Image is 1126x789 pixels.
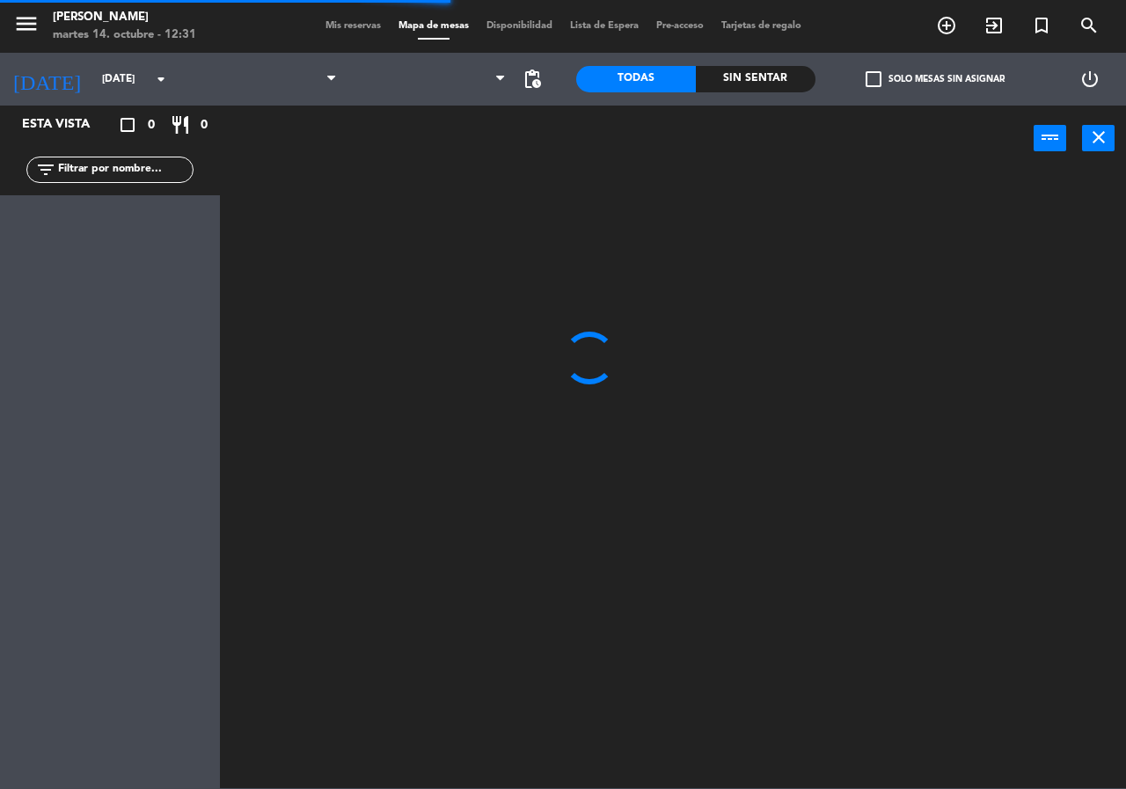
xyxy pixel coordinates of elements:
i: filter_list [35,159,56,180]
button: menu [13,11,40,43]
span: Lista de Espera [561,21,647,31]
i: turned_in_not [1031,15,1052,36]
span: Disponibilidad [478,21,561,31]
div: Sin sentar [696,66,815,92]
span: pending_actions [522,69,543,90]
span: 0 [148,115,155,135]
input: Filtrar por nombre... [56,160,193,179]
i: power_settings_new [1079,69,1100,90]
span: Pre-acceso [647,21,713,31]
i: power_input [1040,127,1061,148]
span: Mis reservas [317,21,390,31]
div: [PERSON_NAME] [53,9,196,26]
i: search [1078,15,1100,36]
div: Todas [576,66,696,92]
div: martes 14. octubre - 12:31 [53,26,196,44]
i: arrow_drop_down [150,69,172,90]
button: close [1082,125,1115,151]
i: close [1088,127,1109,148]
i: add_circle_outline [936,15,957,36]
span: 0 [201,115,208,135]
span: Tarjetas de regalo [713,21,810,31]
span: Mapa de mesas [390,21,478,31]
i: menu [13,11,40,37]
i: restaurant [170,114,191,135]
i: exit_to_app [983,15,1005,36]
button: power_input [1034,125,1066,151]
span: check_box_outline_blank [866,71,881,87]
i: crop_square [117,114,138,135]
label: Solo mesas sin asignar [866,71,1005,87]
div: Esta vista [9,114,127,135]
